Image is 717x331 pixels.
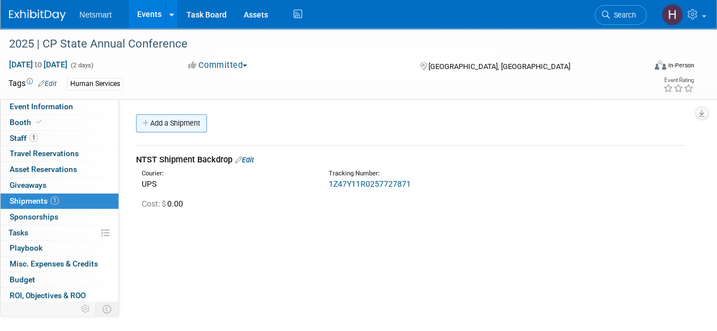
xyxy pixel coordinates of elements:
[184,59,252,71] button: Committed
[10,259,98,268] span: Misc. Expenses & Credits
[329,179,411,188] a: 1Z47Y11R0257727871
[1,178,118,193] a: Giveaways
[142,169,312,178] div: Courier:
[79,10,112,19] span: Netsmart
[70,62,94,69] span: (2 days)
[67,78,124,90] div: Human Services
[10,196,59,205] span: Shipments
[1,99,118,114] a: Event Information
[329,169,546,178] div: Tracking Number:
[655,61,666,70] img: Format-Inperson.png
[142,178,312,190] div: UPS
[663,78,694,83] div: Event Rating
[668,61,694,70] div: In-Person
[136,154,686,166] div: NTST Shipment Backdrop
[5,34,636,54] div: 2025 | CP State Annual Conference
[50,196,59,205] span: 1
[10,243,43,252] span: Playbook
[10,180,46,190] span: Giveaways
[1,240,118,256] a: Playbook
[1,272,118,287] a: Budget
[142,199,188,208] span: 0.00
[1,115,118,130] a: Booth
[661,4,683,25] img: Hannah Norsworthy
[36,119,42,125] i: Booth reservation complete
[235,156,254,164] a: Edit
[10,118,44,127] span: Booth
[10,291,86,300] span: ROI, Objectives & ROO
[10,275,35,284] span: Budget
[9,10,66,21] img: ExhibitDay
[428,62,570,71] span: [GEOGRAPHIC_DATA], [GEOGRAPHIC_DATA]
[33,60,44,69] span: to
[10,102,73,111] span: Event Information
[76,302,96,316] td: Personalize Event Tab Strip
[142,199,167,208] span: Cost: $
[10,212,58,221] span: Sponsorships
[1,131,118,146] a: Staff1
[96,302,119,316] td: Toggle Event Tabs
[595,5,647,25] a: Search
[9,59,68,70] span: [DATE] [DATE]
[1,146,118,161] a: Travel Reservations
[136,114,207,132] a: Add a Shipment
[1,288,118,303] a: ROI, Objectives & ROO
[29,134,38,142] span: 1
[1,225,118,240] a: Tasks
[1,256,118,272] a: Misc. Expenses & Credits
[9,78,57,91] td: Tags
[1,162,118,177] a: Asset Reservations
[10,149,79,158] span: Travel Reservations
[10,134,38,143] span: Staff
[9,228,28,237] span: Tasks
[38,80,57,88] a: Edit
[10,165,77,174] span: Asset Reservations
[594,59,694,76] div: Event Format
[610,11,636,19] span: Search
[1,209,118,225] a: Sponsorships
[1,194,118,209] a: Shipments1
